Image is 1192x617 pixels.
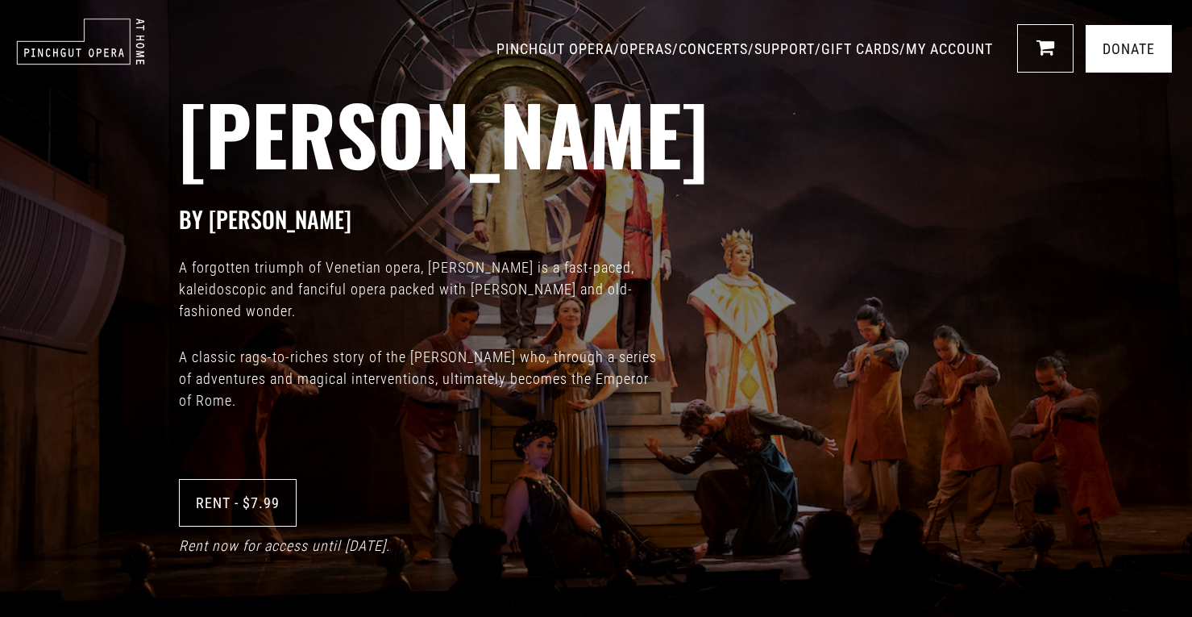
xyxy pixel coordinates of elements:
p: A classic rags-to-riches story of the [PERSON_NAME] who, through a series of adventures and magic... [179,346,662,411]
a: Rent - $7.99 [179,479,297,527]
span: / / / / / [496,40,997,57]
a: GIFT CARDS [821,40,899,57]
a: CONCERTS [679,40,748,57]
a: MY ACCOUNT [906,40,993,57]
h3: BY [PERSON_NAME] [179,206,1192,233]
a: OPERAS [620,40,672,57]
p: A forgotten triumph of Venetian opera, [PERSON_NAME] is a fast-paced, kaleidoscopic and fanciful ... [179,256,662,322]
a: Donate [1086,25,1172,73]
a: SUPPORT [754,40,815,57]
a: PINCHGUT OPERA [496,40,613,57]
img: pinchgut_at_home_negative_logo.svg [16,18,145,65]
h2: [PERSON_NAME] [179,85,1192,181]
i: Rent now for access until [DATE]. [179,537,390,554]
